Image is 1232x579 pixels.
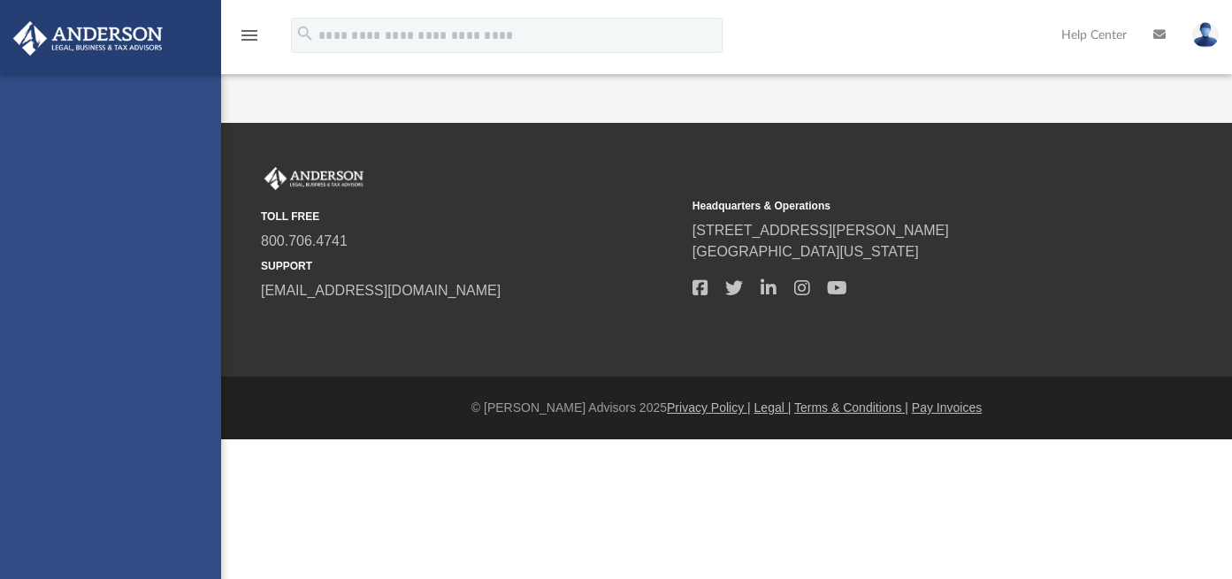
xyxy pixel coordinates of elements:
img: User Pic [1192,22,1219,48]
a: 800.706.4741 [261,233,348,248]
small: TOLL FREE [261,209,680,225]
a: [GEOGRAPHIC_DATA][US_STATE] [693,244,919,259]
a: [STREET_ADDRESS][PERSON_NAME] [693,223,949,238]
a: Terms & Conditions | [794,400,908,415]
div: © [PERSON_NAME] Advisors 2025 [221,399,1232,417]
a: Legal | [754,400,792,415]
small: SUPPORT [261,258,680,274]
a: [EMAIL_ADDRESS][DOMAIN_NAME] [261,283,501,298]
img: Anderson Advisors Platinum Portal [261,167,367,190]
a: menu [239,34,260,46]
a: Pay Invoices [912,400,982,415]
small: Headquarters & Operations [693,198,1112,214]
i: search [295,24,315,43]
img: Anderson Advisors Platinum Portal [8,21,168,56]
i: menu [239,25,260,46]
a: Privacy Policy | [667,400,751,415]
